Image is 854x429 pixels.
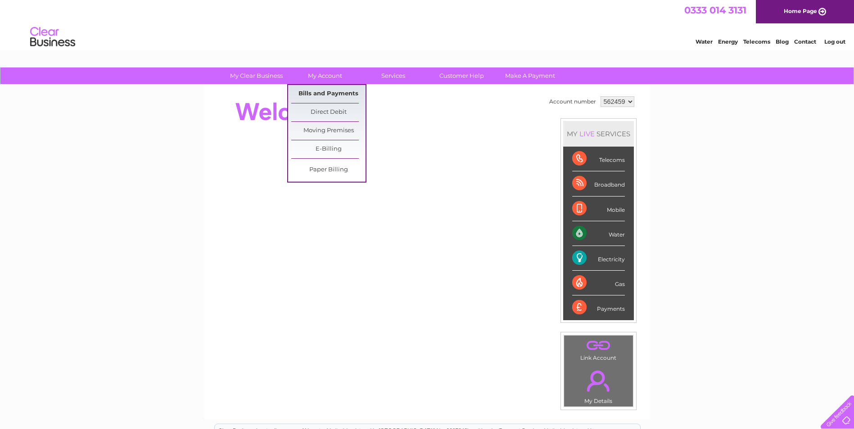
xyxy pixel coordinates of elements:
[794,38,816,45] a: Contact
[718,38,738,45] a: Energy
[291,161,366,179] a: Paper Billing
[572,221,625,246] div: Water
[572,246,625,271] div: Electricity
[291,85,366,103] a: Bills and Payments
[572,295,625,320] div: Payments
[563,121,634,147] div: MY SERVICES
[743,38,770,45] a: Telecoms
[215,5,640,44] div: Clear Business is a trading name of Verastar Limited (registered in [GEOGRAPHIC_DATA] No. 3667643...
[566,365,631,397] a: .
[288,67,362,84] a: My Account
[425,67,499,84] a: Customer Help
[684,4,746,16] a: 0333 014 3131
[572,147,625,171] div: Telecoms
[572,197,625,221] div: Mobile
[547,94,598,109] td: Account number
[776,38,789,45] a: Blog
[493,67,567,84] a: Make A Payment
[566,338,631,353] a: .
[291,103,366,121] a: Direct Debit
[824,38,845,45] a: Log out
[564,363,633,407] td: My Details
[219,67,294,84] a: My Clear Business
[696,38,713,45] a: Water
[291,140,366,158] a: E-Billing
[564,335,633,363] td: Link Account
[356,67,430,84] a: Services
[30,23,76,51] img: logo.png
[291,122,366,140] a: Moving Premises
[572,271,625,295] div: Gas
[578,130,596,138] div: LIVE
[572,171,625,196] div: Broadband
